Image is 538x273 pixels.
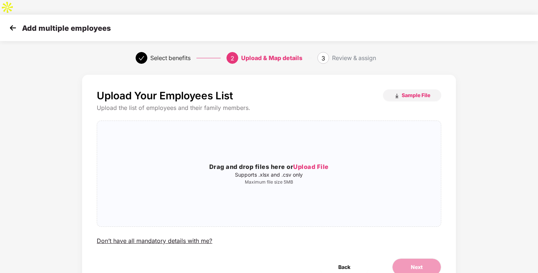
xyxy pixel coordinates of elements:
[231,55,234,62] span: 2
[338,263,350,271] span: Back
[394,93,400,99] img: download_icon
[402,92,430,99] span: Sample File
[383,89,441,101] button: Sample File
[150,52,191,64] div: Select benefits
[97,89,233,102] p: Upload Your Employees List
[321,55,325,62] span: 3
[97,104,441,112] div: Upload the list of employees and their family members.
[139,55,144,61] span: check
[241,52,302,64] div: Upload & Map details
[97,162,441,172] h3: Drag and drop files here or
[293,163,329,170] span: Upload File
[97,172,441,178] p: Supports .xlsx and .csv only
[7,22,18,33] img: svg+xml;base64,PHN2ZyB4bWxucz0iaHR0cDovL3d3dy53My5vcmcvMjAwMC9zdmciIHdpZHRoPSIzMCIgaGVpZ2h0PSIzMC...
[22,24,111,33] p: Add multiple employees
[97,237,212,245] div: Don’t have all mandatory details with me?
[97,121,441,226] span: Drag and drop files here orUpload FileSupports .xlsx and .csv onlyMaximum file size 5MB
[332,52,376,64] div: Review & assign
[97,179,441,185] p: Maximum file size 5MB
